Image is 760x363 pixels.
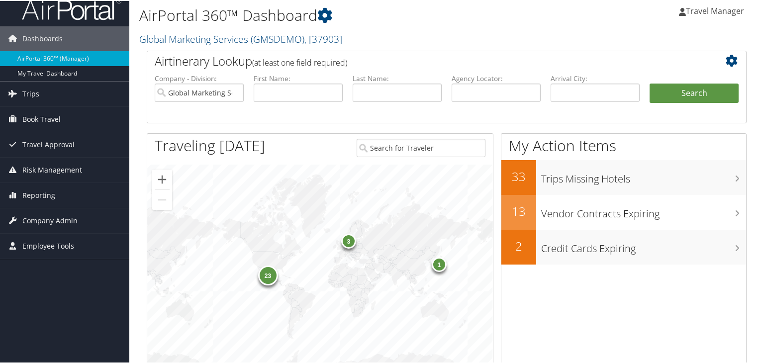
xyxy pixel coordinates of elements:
span: Employee Tools [22,233,74,258]
a: 33Trips Missing Hotels [501,159,746,194]
label: Company - Division: [155,73,244,83]
span: Travel Manager [686,4,744,15]
button: Zoom in [152,169,172,188]
button: Search [650,83,739,102]
span: Risk Management [22,157,82,181]
a: 2Credit Cards Expiring [501,229,746,264]
h3: Vendor Contracts Expiring [541,201,746,220]
label: Arrival City: [551,73,640,83]
label: First Name: [254,73,343,83]
span: Company Admin [22,207,78,232]
a: Global Marketing Services [139,31,342,45]
h2: Airtinerary Lookup [155,52,689,69]
span: Trips [22,81,39,105]
h1: AirPortal 360™ Dashboard [139,4,549,25]
span: , [ 37903 ] [304,31,342,45]
input: Search for Traveler [357,138,486,156]
h2: 13 [501,202,536,219]
h3: Credit Cards Expiring [541,236,746,255]
span: Dashboards [22,25,63,50]
span: ( GMSDEMO ) [251,31,304,45]
h1: My Action Items [501,134,746,155]
div: 1 [431,256,446,271]
h1: Traveling [DATE] [155,134,265,155]
div: 3 [341,233,356,248]
span: Book Travel [22,106,61,131]
label: Agency Locator: [452,73,541,83]
h2: 33 [501,167,536,184]
span: Reporting [22,182,55,207]
div: 23 [258,265,278,284]
span: (at least one field required) [252,56,347,67]
button: Zoom out [152,189,172,209]
a: 13Vendor Contracts Expiring [501,194,746,229]
h2: 2 [501,237,536,254]
span: Travel Approval [22,131,75,156]
h3: Trips Missing Hotels [541,166,746,185]
label: Last Name: [353,73,442,83]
